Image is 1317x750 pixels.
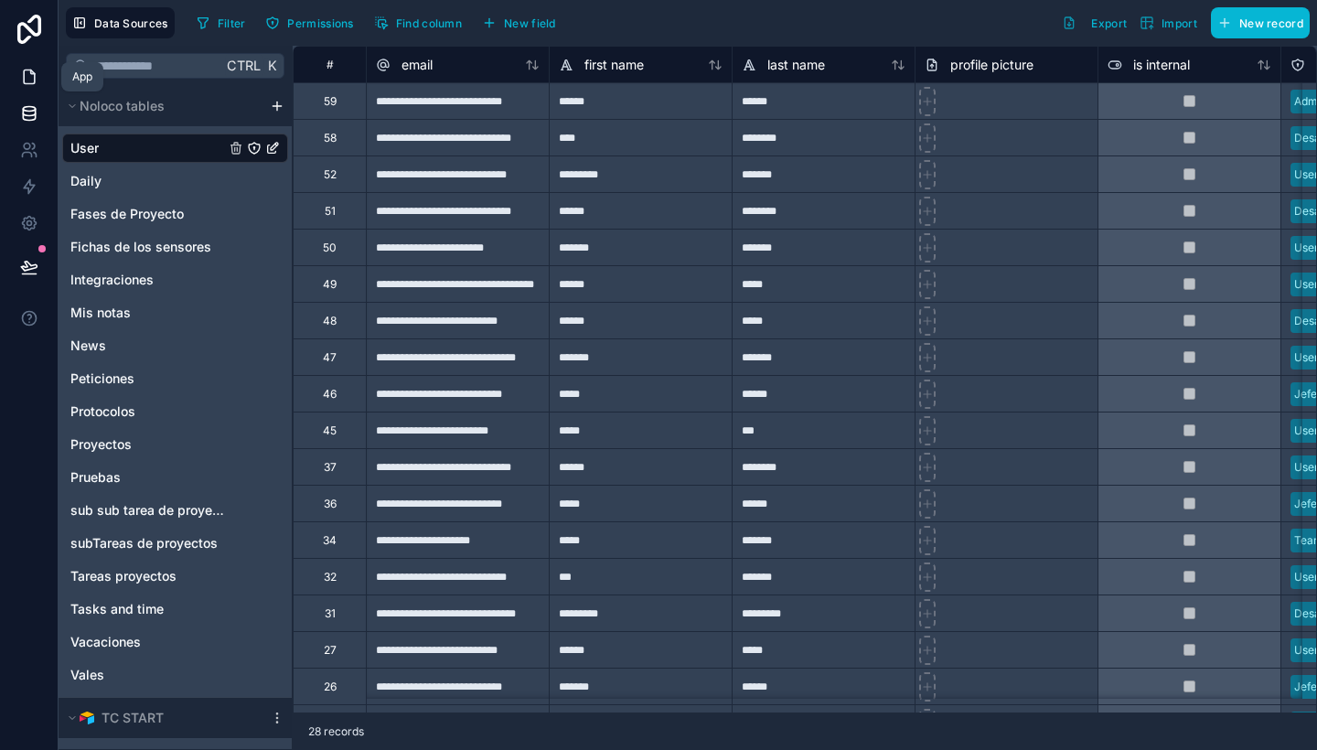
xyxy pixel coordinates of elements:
[265,59,278,72] span: K
[324,131,337,145] div: 58
[324,167,337,182] div: 52
[323,350,337,365] div: 47
[307,58,352,71] div: #
[287,16,353,30] span: Permissions
[324,460,337,475] div: 37
[94,16,168,30] span: Data Sources
[324,643,337,658] div: 27
[218,16,246,30] span: Filter
[504,16,556,30] span: New field
[1055,7,1133,38] button: Export
[368,9,468,37] button: Find column
[259,9,367,37] a: Permissions
[324,497,337,511] div: 36
[1091,16,1127,30] span: Export
[324,94,337,109] div: 59
[767,56,825,74] span: last name
[323,277,337,292] div: 49
[584,56,644,74] span: first name
[323,241,337,255] div: 50
[323,423,337,438] div: 45
[324,570,337,584] div: 32
[308,724,364,739] span: 28 records
[324,680,337,694] div: 26
[1162,16,1197,30] span: Import
[1239,16,1303,30] span: New record
[259,9,359,37] button: Permissions
[325,606,336,621] div: 31
[1211,7,1310,38] button: New record
[476,9,562,37] button: New field
[396,16,462,30] span: Find column
[1133,7,1204,38] button: Import
[72,70,92,84] div: App
[225,54,262,77] span: Ctrl
[66,7,175,38] button: Data Sources
[323,387,337,402] div: 46
[323,314,337,328] div: 48
[189,9,252,37] button: Filter
[402,56,433,74] span: email
[950,56,1033,74] span: profile picture
[323,533,337,548] div: 34
[1204,7,1310,38] a: New record
[325,204,336,219] div: 51
[1133,56,1190,74] span: is internal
